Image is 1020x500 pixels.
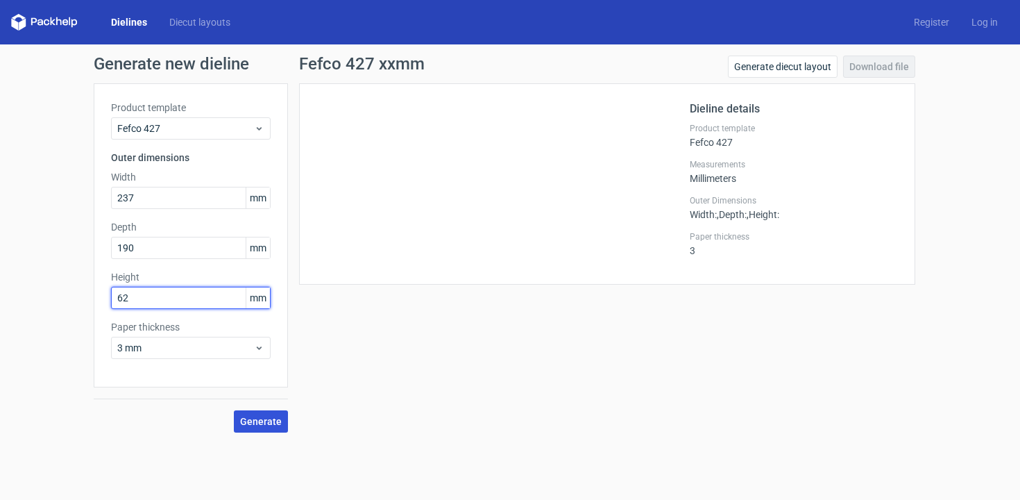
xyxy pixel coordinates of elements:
div: 3 [690,231,898,256]
span: , Depth : [717,209,747,220]
button: Generate [234,410,288,433]
label: Paper thickness [111,320,271,334]
div: Millimeters [690,159,898,184]
label: Width [111,170,271,184]
span: mm [246,187,270,208]
a: Generate diecut layout [728,56,838,78]
h3: Outer dimensions [111,151,271,165]
span: , Height : [747,209,779,220]
label: Measurements [690,159,898,170]
label: Paper thickness [690,231,898,242]
div: Fefco 427 [690,123,898,148]
span: 3 mm [117,341,254,355]
a: Register [903,15,960,29]
label: Product template [690,123,898,134]
label: Depth [111,220,271,234]
h2: Dieline details [690,101,898,117]
span: Generate [240,417,282,426]
h1: Fefco 427 xxmm [299,56,425,72]
a: Diecut layouts [158,15,241,29]
h1: Generate new dieline [94,56,926,72]
a: Log in [960,15,1009,29]
a: Dielines [100,15,158,29]
label: Outer Dimensions [690,195,898,206]
label: Product template [111,101,271,115]
label: Height [111,270,271,284]
span: Width : [690,209,717,220]
span: mm [246,287,270,308]
span: mm [246,237,270,258]
span: Fefco 427 [117,122,254,135]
